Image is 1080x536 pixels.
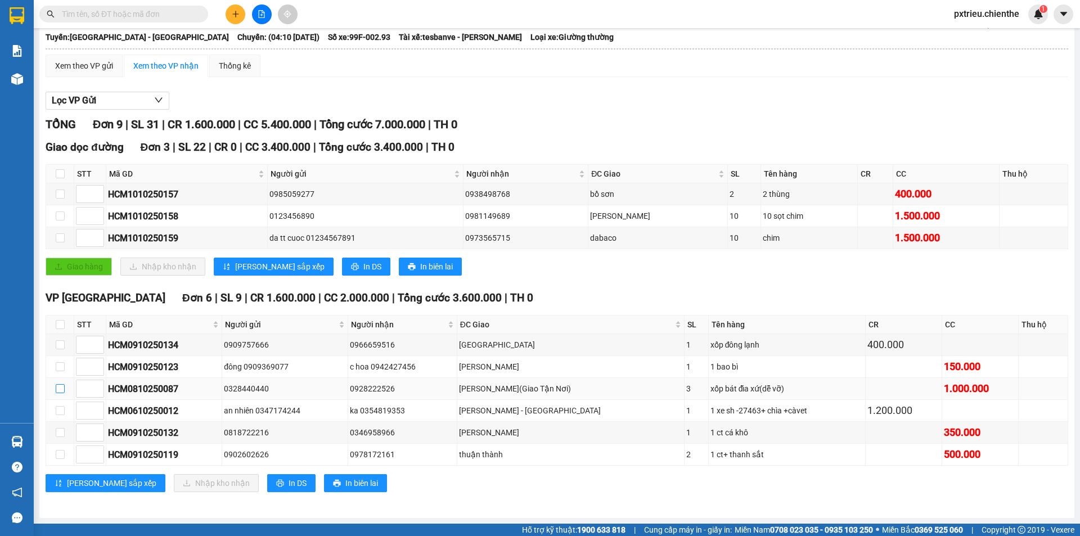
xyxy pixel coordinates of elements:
[895,186,997,202] div: 400.000
[710,361,864,373] div: 1 bao bì
[867,337,940,353] div: 400.000
[108,338,220,352] div: HCM0910250134
[686,382,706,395] div: 3
[313,141,316,154] span: |
[46,92,169,110] button: Lọc VP Gửi
[895,208,997,224] div: 1.500.000
[106,183,268,205] td: HCM1010250157
[108,404,220,418] div: HCM0610250012
[55,60,113,72] div: Xem theo VP gửi
[710,339,864,351] div: xốp đông lạnh
[685,316,708,334] th: SL
[106,334,222,356] td: HCM0910250134
[224,382,346,395] div: 0328440440
[942,316,1019,334] th: CC
[459,426,683,439] div: [PERSON_NAME]
[686,426,706,439] div: 1
[510,291,533,304] span: TH 0
[108,187,265,201] div: HCM1010250157
[93,118,123,131] span: Đơn 9
[944,425,1016,440] div: 350.000
[133,60,199,72] div: Xem theo VP nhận
[267,474,316,492] button: printerIn DS
[1059,9,1069,19] span: caret-down
[62,8,195,20] input: Tìm tên, số ĐT hoặc mã đơn
[431,141,454,154] span: TH 0
[276,479,284,488] span: printer
[420,260,453,273] span: In biên lai
[728,165,761,183] th: SL
[106,400,222,422] td: HCM0610250012
[1033,9,1043,19] img: icon-new-feature
[106,422,222,444] td: HCM0910250132
[1019,316,1068,334] th: Thu hộ
[109,318,210,331] span: Mã GD
[428,118,431,131] span: |
[47,10,55,18] span: search
[283,10,291,18] span: aim
[426,141,429,154] span: |
[895,230,997,246] div: 1.500.000
[710,382,864,395] div: xốp bát đĩa xứ(dễ vỡ)
[108,382,220,396] div: HCM0810250087
[686,448,706,461] div: 2
[944,359,1016,375] div: 150.000
[324,474,387,492] button: printerIn biên lai
[392,291,395,304] span: |
[350,361,455,373] div: c hoa 0942427456
[245,141,310,154] span: CC 3.400.000
[944,447,1016,462] div: 500.000
[11,45,23,57] img: solution-icon
[350,426,455,439] div: 0346958966
[944,381,1016,397] div: 1.000.000
[219,60,251,72] div: Thống kê
[465,210,586,222] div: 0981149689
[710,404,864,417] div: 1 xe sh -27463+ chìa +càvet
[289,477,307,489] span: In DS
[398,291,502,304] span: Tổng cước 3.600.000
[214,141,237,154] span: CR 0
[770,525,873,534] strong: 0708 023 035 - 0935 103 250
[46,141,124,154] span: Giao dọc đường
[314,118,317,131] span: |
[182,291,212,304] span: Đơn 6
[215,291,218,304] span: |
[224,404,346,417] div: an nhiên 0347174244
[465,188,586,200] div: 0938498768
[108,448,220,462] div: HCM0910250119
[269,210,461,222] div: 0123456890
[162,118,165,131] span: |
[644,524,732,536] span: Cung cấp máy in - giấy in:
[106,378,222,400] td: HCM0810250087
[876,528,879,532] span: ⚪️
[108,360,220,374] div: HCM0910250123
[319,118,425,131] span: Tổng cước 7.000.000
[763,232,856,244] div: chim
[350,339,455,351] div: 0966659516
[168,118,235,131] span: CR 1.600.000
[893,165,1000,183] th: CC
[224,339,346,351] div: 0909757666
[108,426,220,440] div: HCM0910250132
[342,258,390,276] button: printerIn DS
[12,512,22,523] span: message
[730,210,759,222] div: 10
[55,479,62,488] span: sort-ascending
[108,209,265,223] div: HCM1010250158
[858,165,893,183] th: CR
[224,361,346,373] div: đông 0909369077
[730,232,759,244] div: 10
[178,141,206,154] span: SL 22
[324,291,389,304] span: CC 2.000.000
[730,188,759,200] div: 2
[250,291,316,304] span: CR 1.600.000
[67,477,156,489] span: [PERSON_NAME] sắp xếp
[120,258,205,276] button: downloadNhập kho nhận
[399,31,522,43] span: Tài xế: tesbanve - [PERSON_NAME]
[318,291,321,304] span: |
[12,462,22,472] span: question-circle
[106,227,268,249] td: HCM1010250159
[224,426,346,439] div: 0818722216
[11,73,23,85] img: warehouse-icon
[408,263,416,272] span: printer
